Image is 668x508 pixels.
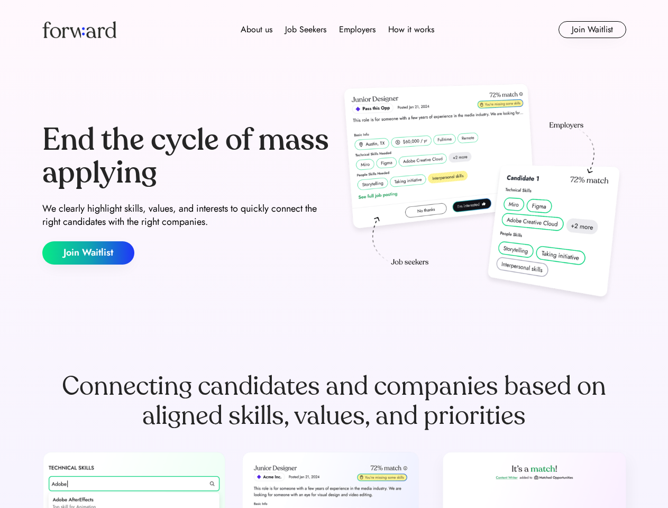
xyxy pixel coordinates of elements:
div: About us [241,23,272,36]
div: End the cycle of mass applying [42,124,330,189]
button: Join Waitlist [559,21,626,38]
div: We clearly highlight skills, values, and interests to quickly connect the right candidates with t... [42,202,330,229]
div: How it works [388,23,434,36]
div: Employers [339,23,376,36]
button: Join Waitlist [42,241,134,265]
img: Forward logo [42,21,116,38]
div: Connecting candidates and companies based on aligned skills, values, and priorities [42,371,626,431]
img: hero-image.png [338,80,626,308]
div: Job Seekers [285,23,326,36]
